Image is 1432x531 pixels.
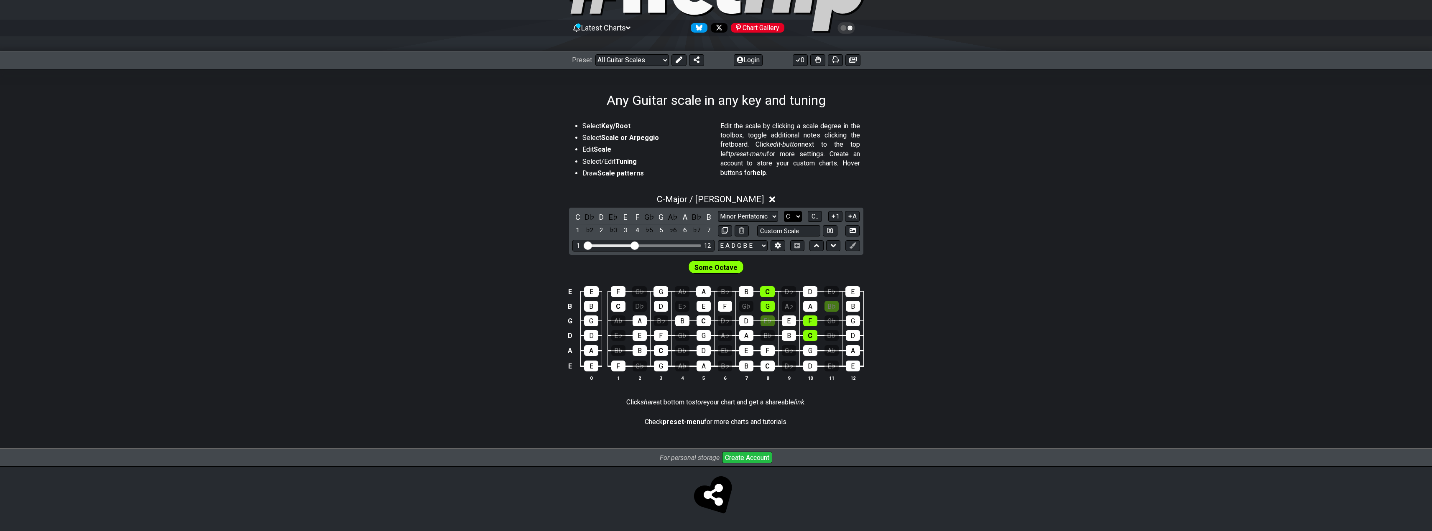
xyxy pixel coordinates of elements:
button: Create Image [845,225,860,236]
div: E [782,315,796,326]
div: toggle pitch class [656,211,666,223]
span: C - Major / [PERSON_NAME] [657,194,764,204]
strong: help [753,169,766,177]
select: Tonic/Root [784,211,802,222]
div: E♭ [824,286,839,297]
th: 8 [757,373,778,382]
div: A [633,315,647,326]
th: 5 [693,373,714,382]
div: G [846,315,860,326]
div: toggle scale degree [679,225,690,236]
div: A [584,345,598,356]
div: toggle pitch class [679,211,690,223]
div: D [584,330,598,341]
a: Follow #fretflip at X [707,23,727,33]
div: toggle scale degree [596,225,607,236]
div: D [803,361,817,371]
div: G [761,301,775,312]
p: Check for more charts and tutorials. [645,417,788,427]
div: toggle scale degree [644,225,655,236]
th: 6 [714,373,735,382]
span: Click to store and share! [696,478,736,518]
div: E♭ [675,301,689,312]
button: Store user defined scale [823,225,837,236]
strong: preset-menu [663,418,704,426]
strong: Tuning [615,158,637,165]
div: B♭ [824,301,839,312]
div: toggle scale degree [703,225,714,236]
div: B♭ [717,286,732,297]
li: Select [582,133,710,145]
div: D♭ [782,361,796,371]
div: 1 [577,242,580,249]
div: F [654,330,668,341]
div: toggle pitch class [644,211,655,223]
div: E [845,286,860,297]
div: E [697,301,711,312]
th: 2 [629,373,650,382]
div: toggle scale degree [668,225,679,236]
a: #fretflip at Pinterest [727,23,784,33]
div: G♭ [675,330,689,341]
div: D♭ [824,330,839,341]
th: 7 [735,373,757,382]
div: toggle scale degree [656,225,666,236]
em: store [692,398,707,406]
button: C.. [808,211,822,222]
div: B [633,345,647,356]
div: Chart Gallery [731,23,784,33]
button: 0 [793,54,808,66]
div: G♭ [632,286,647,297]
div: C [697,315,711,326]
div: E♭ [824,361,839,371]
div: E [846,361,860,371]
div: D [803,286,817,297]
th: 0 [581,373,602,382]
li: Draw [582,169,710,180]
li: Select/Edit [582,157,710,169]
p: Edit the scale by clicking a scale degree in the toolbox, toggle additional notes clicking the fr... [720,122,860,178]
div: B♭ [611,345,625,356]
th: 4 [671,373,693,382]
div: F [718,301,732,312]
th: 11 [821,373,842,382]
div: G♭ [633,361,647,371]
div: toggle pitch class [572,211,583,223]
th: 10 [799,373,821,382]
em: share [641,398,656,406]
span: Latest Charts [581,23,626,32]
div: G [654,361,668,371]
button: Create Account [722,452,772,463]
em: link [794,398,804,406]
div: B [739,361,753,371]
div: E [584,361,598,371]
div: B [846,301,860,312]
div: E♭ [718,345,732,356]
select: Preset [595,54,669,66]
div: G [697,330,711,341]
strong: Scale or Arpeggio [601,134,659,142]
strong: Scale patterns [597,169,644,177]
em: edit-button [770,140,802,148]
div: D [697,345,711,356]
button: A [845,211,860,222]
div: G♭ [782,345,796,356]
button: Create image [845,54,860,66]
span: C.. [812,213,818,220]
div: F [761,345,775,356]
button: Share Preset [689,54,704,66]
th: 12 [842,373,863,382]
div: B♭ [654,315,668,326]
div: E [584,286,599,297]
div: D [739,315,753,326]
li: Select [582,122,710,133]
div: C [760,286,775,297]
div: F [803,315,817,326]
div: C [654,345,668,356]
div: G♭ [824,315,839,326]
span: Preset [572,56,592,64]
li: Edit [582,145,710,157]
strong: Key/Root [601,122,630,130]
button: 1 [828,211,842,222]
p: Click at bottom to your chart and get a shareable . [626,398,806,407]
